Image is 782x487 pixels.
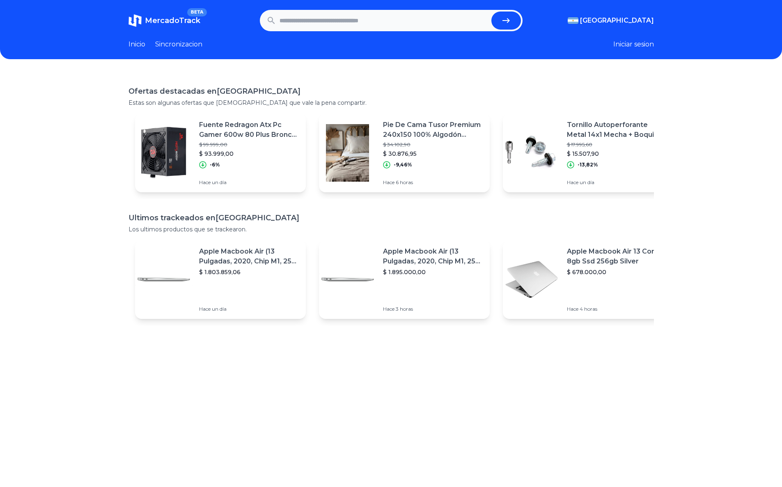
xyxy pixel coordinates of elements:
p: Hace un día [199,306,299,312]
a: Featured imageFuente Redragon Atx Pc Gamer 600w 80 Plus Bronce Pcie$ 99.999,00$ 93.999,00-6%Hace ... [135,113,306,192]
button: [GEOGRAPHIC_DATA] [568,16,654,25]
h1: Ultimos trackeados en [GEOGRAPHIC_DATA] [128,212,654,224]
p: $ 15.507,90 [567,150,667,158]
h1: Ofertas destacadas en [GEOGRAPHIC_DATA] [128,85,654,97]
a: Featured imagePie De Cama Tusor Premium 240x150 100% Algodón Manta Sillón$ 34.102,90$ 30.876,95-9... [319,113,490,192]
img: Featured image [319,124,376,182]
p: -6% [210,162,220,168]
p: Apple Macbook Air (13 Pulgadas, 2020, Chip M1, 256 Gb De Ssd, 8 Gb De Ram) - Plata [383,247,483,266]
span: MercadoTrack [145,16,200,25]
p: Hace un día [199,179,299,186]
p: $ 99.999,00 [199,141,299,148]
p: Tornillo Autoperforante Metal 14x1 Mecha + Boquilla 100u [567,120,667,140]
p: Los ultimos productos que se trackearon. [128,225,654,233]
p: Apple Macbook Air (13 Pulgadas, 2020, Chip M1, 256 Gb De Ssd, 8 Gb De Ram) - Plata [199,247,299,266]
a: Featured imageTornillo Autoperforante Metal 14x1 Mecha + Boquilla 100u$ 17.995,60$ 15.507,90-13,8... [503,113,674,192]
p: Hace 3 horas [383,306,483,312]
p: $ 678.000,00 [567,268,667,276]
img: Featured image [135,251,193,308]
p: $ 1.895.000,00 [383,268,483,276]
p: Fuente Redragon Atx Pc Gamer 600w 80 Plus Bronce Pcie [199,120,299,140]
img: Featured image [503,251,560,308]
p: $ 1.803.859,06 [199,268,299,276]
button: Iniciar sesion [613,39,654,49]
img: Featured image [135,124,193,182]
p: -9,46% [394,162,412,168]
a: MercadoTrackBETA [128,14,200,27]
span: BETA [187,8,206,16]
p: $ 93.999,00 [199,150,299,158]
img: Argentina [568,17,578,24]
p: Hace 6 horas [383,179,483,186]
img: MercadoTrack [128,14,142,27]
a: Sincronizacion [155,39,202,49]
img: Featured image [319,251,376,308]
p: $ 34.102,90 [383,141,483,148]
img: Featured image [503,124,560,182]
a: Featured imageApple Macbook Air 13 Core I5 8gb Ssd 256gb Silver$ 678.000,00Hace 4 horas [503,240,674,319]
p: Pie De Cama Tusor Premium 240x150 100% Algodón Manta Sillón [383,120,483,140]
p: Hace 4 horas [567,306,667,312]
p: $ 17.995,60 [567,141,667,148]
span: [GEOGRAPHIC_DATA] [580,16,654,25]
a: Inicio [128,39,145,49]
p: Estas son algunas ofertas que [DEMOGRAPHIC_DATA] que vale la pena compartir. [128,99,654,107]
p: Hace un día [567,179,667,186]
p: -13,82% [578,162,598,168]
a: Featured imageApple Macbook Air (13 Pulgadas, 2020, Chip M1, 256 Gb De Ssd, 8 Gb De Ram) - Plata$... [319,240,490,319]
p: Apple Macbook Air 13 Core I5 8gb Ssd 256gb Silver [567,247,667,266]
p: $ 30.876,95 [383,150,483,158]
a: Featured imageApple Macbook Air (13 Pulgadas, 2020, Chip M1, 256 Gb De Ssd, 8 Gb De Ram) - Plata$... [135,240,306,319]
